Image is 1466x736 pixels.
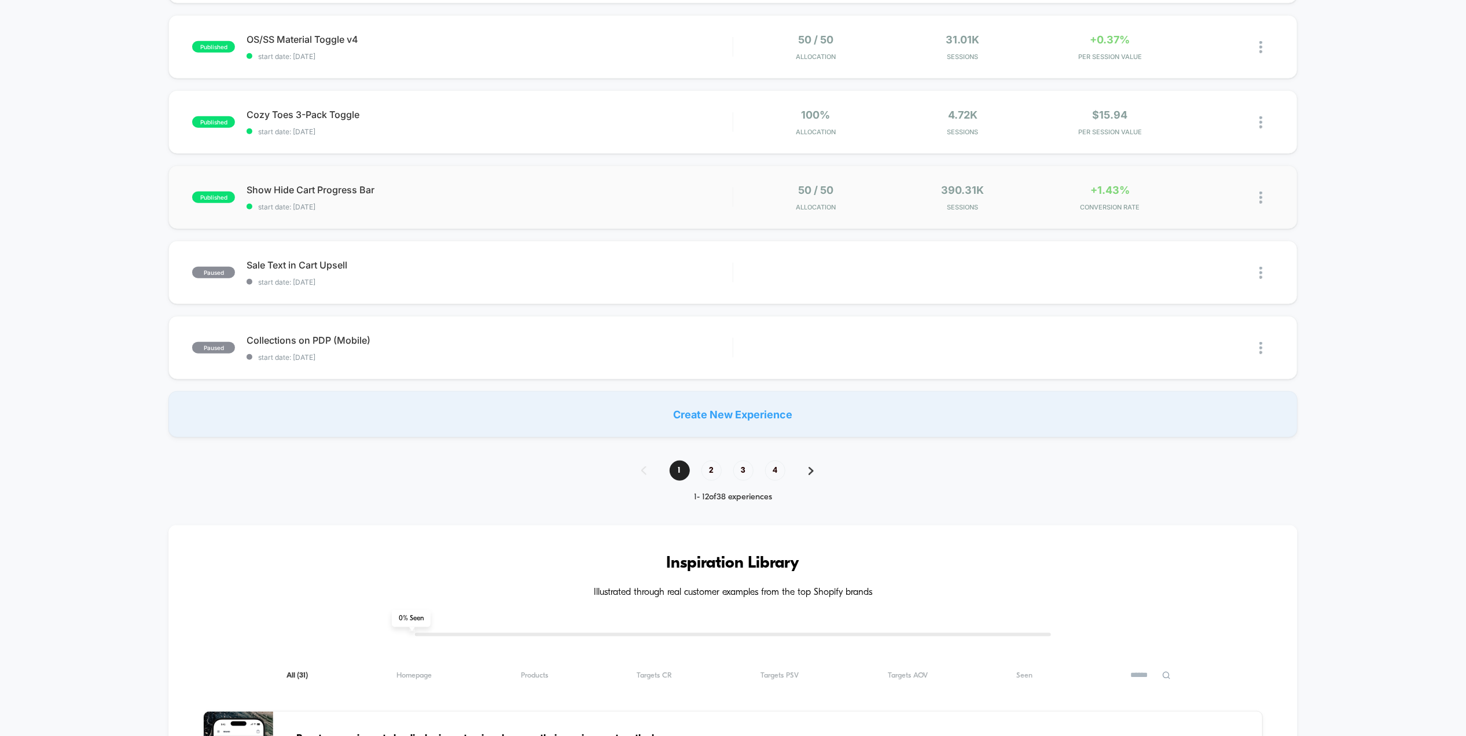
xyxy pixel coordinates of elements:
[192,116,235,128] span: published
[765,461,785,481] span: 4
[192,192,235,203] span: published
[637,671,672,680] span: Targets CR
[247,353,732,362] span: start date: [DATE]
[392,610,431,627] span: 0 % Seen
[1039,203,1181,211] span: CONVERSION RATE
[286,671,308,680] span: All
[1017,671,1033,680] span: Seen
[1039,128,1181,136] span: PER SESSION VALUE
[1039,53,1181,61] span: PER SESSION VALUE
[801,109,830,121] span: 100%
[761,671,799,680] span: Targets PSV
[1259,116,1262,128] img: close
[297,672,308,679] span: ( 31 )
[1259,342,1262,354] img: close
[946,34,980,46] span: 31.01k
[809,467,814,475] img: pagination forward
[1090,34,1130,46] span: +0.37%
[247,52,732,61] span: start date: [DATE]
[396,671,432,680] span: Homepage
[630,492,837,502] div: 1 - 12 of 38 experiences
[798,34,833,46] span: 50 / 50
[948,109,978,121] span: 4.72k
[192,267,235,278] span: paused
[1259,267,1262,279] img: close
[796,53,836,61] span: Allocation
[203,554,1262,573] h3: Inspiration Library
[247,109,732,120] span: Cozy Toes 3-Pack Toggle
[733,461,754,481] span: 3
[892,53,1034,61] span: Sessions
[192,41,235,53] span: published
[1259,41,1262,53] img: close
[247,278,732,286] span: start date: [DATE]
[168,391,1297,437] div: Create New Experience
[247,127,732,136] span: start date: [DATE]
[247,184,732,196] span: Show Hide Cart Progress Bar
[521,671,548,680] span: Products
[247,203,732,211] span: start date: [DATE]
[1093,109,1128,121] span: $15.94
[247,259,732,271] span: Sale Text in Cart Upsell
[942,184,984,196] span: 390.31k
[203,587,1262,598] h4: Illustrated through real customer examples from the top Shopify brands
[247,34,732,45] span: OS/SS Material Toggle v4
[670,461,690,481] span: 1
[796,203,836,211] span: Allocation
[796,128,836,136] span: Allocation
[892,203,1034,211] span: Sessions
[701,461,722,481] span: 2
[892,128,1034,136] span: Sessions
[888,671,928,680] span: Targets AOV
[798,184,833,196] span: 50 / 50
[192,342,235,354] span: paused
[1259,192,1262,204] img: close
[247,334,732,346] span: Collections on PDP (Mobile)
[1090,184,1130,196] span: +1.43%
